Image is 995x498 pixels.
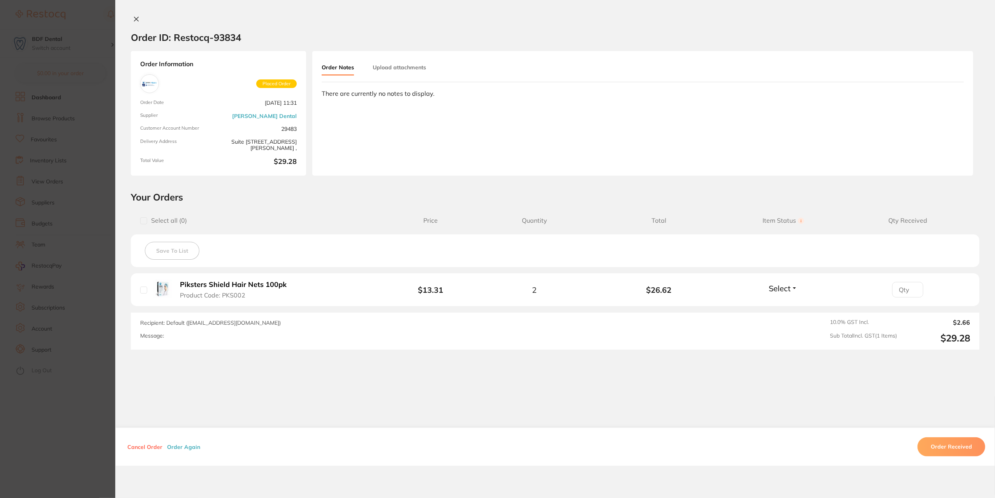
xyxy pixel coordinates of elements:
[140,100,215,106] span: Order Date
[140,158,215,166] span: Total Value
[140,139,215,151] span: Delivery Address
[222,139,297,151] span: Suite [STREET_ADDRESS][PERSON_NAME] ,
[769,283,791,293] span: Select
[232,113,297,119] a: [PERSON_NAME] Dental
[373,60,426,74] button: Upload attachments
[140,319,281,326] span: Recipient: Default ( [EMAIL_ADDRESS][DOMAIN_NAME] )
[142,76,157,91] img: Erskine Dental
[131,32,241,43] h2: Order ID: Restocq- 93834
[222,125,297,132] span: 29483
[845,217,970,224] span: Qty Received
[222,100,297,106] span: [DATE] 11:31
[256,79,297,88] span: Placed Order
[180,292,245,299] span: Product Code: PKS002
[145,242,199,260] button: Save To List
[178,280,295,299] button: Piksters Shield Hair Nets 100pk Product Code: PKS002
[418,285,443,295] b: $13.31
[918,437,985,456] button: Order Received
[140,125,215,132] span: Customer Account Number
[131,191,979,203] h2: Your Orders
[125,443,165,450] button: Cancel Order
[766,283,800,293] button: Select
[140,333,164,339] label: Message:
[892,282,923,297] input: Qty
[597,285,721,294] b: $26.62
[153,280,172,298] img: Piksters Shield Hair Nets 100pk
[597,217,721,224] span: Total
[903,319,970,326] output: $2.66
[140,113,215,119] span: Supplier
[830,333,897,344] span: Sub Total Incl. GST ( 1 Items)
[165,443,203,450] button: Order Again
[389,217,472,224] span: Price
[322,60,354,76] button: Order Notes
[830,319,897,326] span: 10.0 % GST Incl.
[140,60,297,68] strong: Order Information
[222,158,297,166] b: $29.28
[721,217,846,224] span: Item Status
[472,217,597,224] span: Quantity
[903,333,970,344] output: $29.28
[322,90,964,97] div: There are currently no notes to display.
[532,285,537,294] span: 2
[180,281,287,289] b: Piksters Shield Hair Nets 100pk
[147,217,187,224] span: Select all ( 0 )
